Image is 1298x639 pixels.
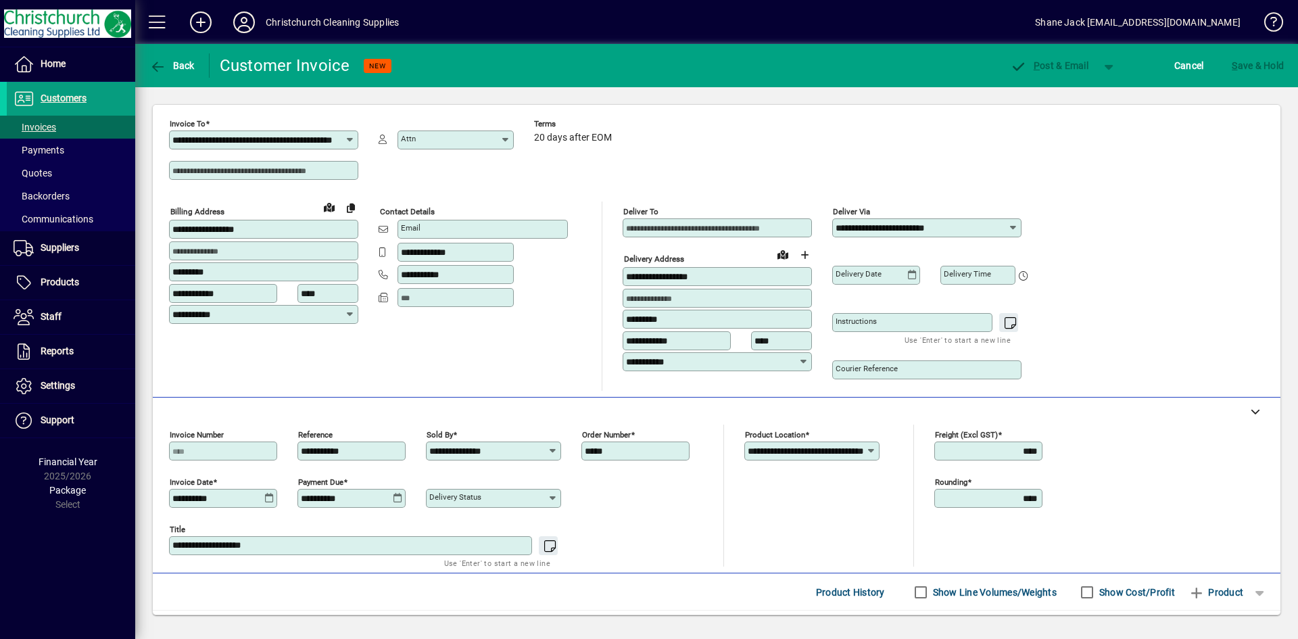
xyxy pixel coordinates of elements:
button: Add [179,10,222,34]
span: Backorders [14,191,70,202]
span: Quotes [14,168,52,179]
span: Back [149,60,195,71]
a: Reports [7,335,135,369]
mat-label: Title [170,525,185,534]
mat-label: Deliver via [833,207,870,216]
div: Christchurch Cleaning Supplies [266,11,399,33]
mat-label: Sold by [427,430,453,440]
span: Support [41,415,74,425]
button: Product [1182,580,1250,605]
span: Communications [14,214,93,224]
a: Communications [7,208,135,231]
span: ost & Email [1010,60,1088,71]
button: Save & Hold [1228,53,1287,78]
a: Knowledge Base [1254,3,1281,47]
a: Payments [7,139,135,162]
mat-label: Instructions [836,316,877,326]
mat-label: Payment due [298,477,343,487]
button: Choose address [794,244,815,266]
div: Shane Jack [EMAIL_ADDRESS][DOMAIN_NAME] [1035,11,1241,33]
span: Payments [14,145,64,156]
button: Product History [811,580,890,605]
mat-label: Invoice number [170,430,224,440]
mat-label: Invoice date [170,477,213,487]
span: S [1232,60,1237,71]
a: Settings [7,369,135,403]
a: Staff [7,300,135,334]
mat-label: Reference [298,430,333,440]
span: NEW [369,62,386,70]
app-page-header-button: Back [135,53,210,78]
span: Staff [41,311,62,322]
span: ave & Hold [1232,55,1284,76]
a: Home [7,47,135,81]
mat-hint: Use 'Enter' to start a new line [444,555,550,571]
a: Quotes [7,162,135,185]
span: Invoices [14,122,56,133]
a: View on map [318,196,340,218]
label: Show Cost/Profit [1097,586,1175,599]
a: View on map [772,243,794,265]
span: Reports [41,346,74,356]
mat-label: Order number [582,430,631,440]
span: 20 days after EOM [534,133,612,143]
span: Cancel [1174,55,1204,76]
mat-label: Freight (excl GST) [935,430,998,440]
span: Home [41,58,66,69]
span: Suppliers [41,242,79,253]
mat-label: Delivery time [944,269,991,279]
button: Copy to Delivery address [340,197,362,218]
span: Products [41,277,79,287]
button: Back [146,53,198,78]
a: Invoices [7,116,135,139]
a: Backorders [7,185,135,208]
span: Terms [534,120,615,128]
mat-label: Invoice To [170,119,206,128]
span: P [1034,60,1040,71]
button: Post & Email [1003,53,1095,78]
a: Support [7,404,135,437]
mat-hint: Use 'Enter' to start a new line [905,332,1011,348]
mat-label: Delivery date [836,269,882,279]
span: Settings [41,380,75,391]
mat-label: Rounding [935,477,967,487]
button: Cancel [1171,53,1207,78]
mat-label: Delivery status [429,492,481,502]
div: Customer Invoice [220,55,350,76]
mat-label: Courier Reference [836,364,898,373]
span: Customers [41,93,87,103]
a: Products [7,266,135,300]
span: Financial Year [39,456,97,467]
a: Suppliers [7,231,135,265]
mat-label: Attn [401,134,416,143]
button: Profile [222,10,266,34]
span: Product History [816,582,885,603]
mat-label: Product location [745,430,805,440]
span: Product [1188,582,1243,603]
mat-label: Deliver To [623,207,658,216]
span: Package [49,485,86,496]
mat-label: Email [401,223,420,233]
label: Show Line Volumes/Weights [930,586,1057,599]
